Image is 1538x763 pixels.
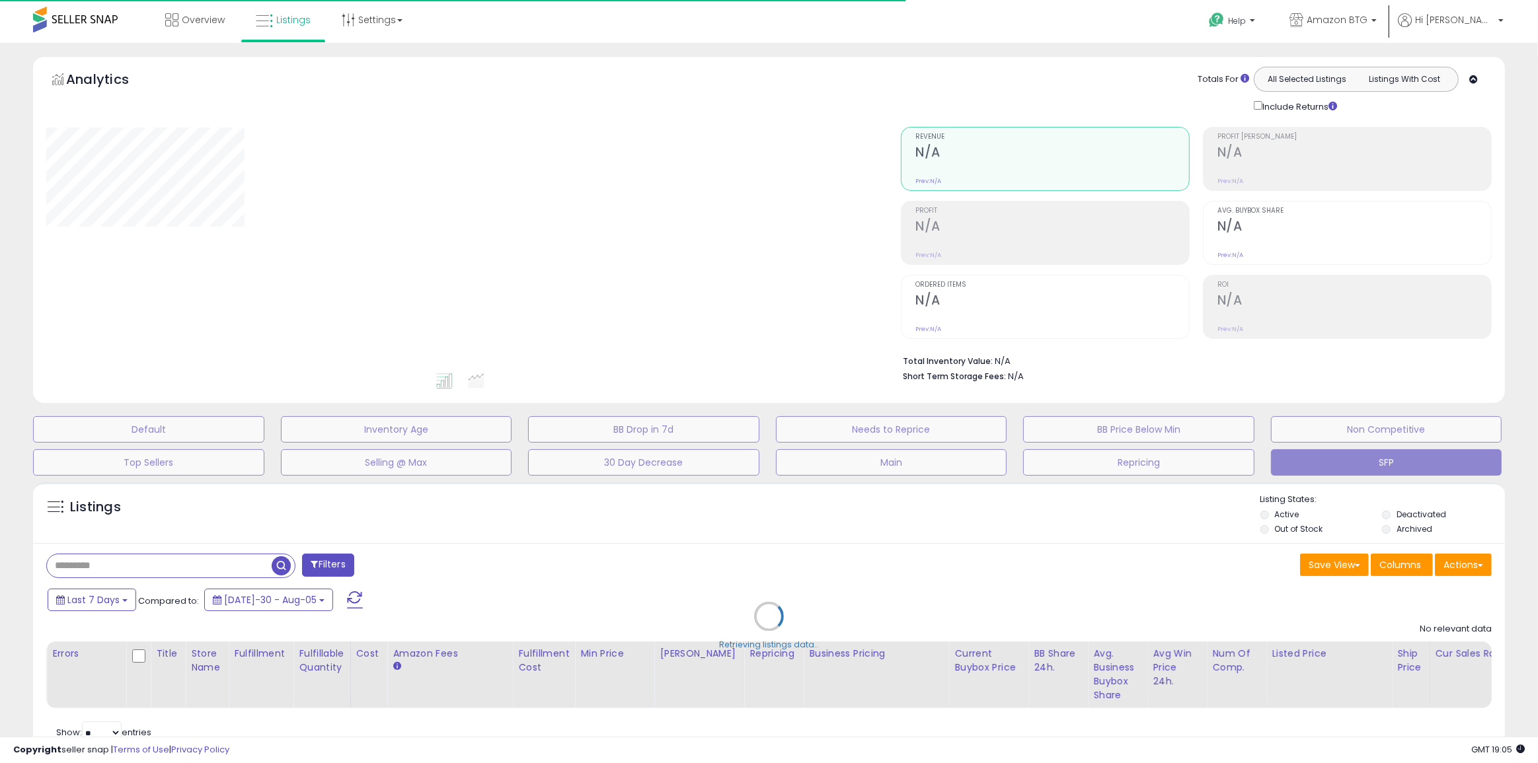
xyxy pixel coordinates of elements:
[1217,145,1491,163] h2: N/A
[1307,13,1367,26] span: Amazon BTG
[915,207,1189,215] span: Profit
[1356,71,1454,88] button: Listings With Cost
[528,416,759,443] button: BB Drop in 7d
[915,219,1189,236] h2: N/A
[66,70,155,92] h5: Analytics
[1228,15,1246,26] span: Help
[13,744,229,756] div: seller snap | |
[1271,449,1502,476] button: SFP
[1217,207,1491,215] span: Avg. Buybox Share
[915,251,941,259] small: Prev: N/A
[528,449,759,476] button: 30 Day Decrease
[1198,2,1268,43] a: Help
[915,281,1189,289] span: Ordered Items
[1244,98,1353,114] div: Include Returns
[915,293,1189,310] h2: N/A
[1217,177,1243,185] small: Prev: N/A
[1023,416,1254,443] button: BB Price Below Min
[720,639,819,651] div: Retrieving listings data..
[1258,71,1356,88] button: All Selected Listings
[1415,13,1494,26] span: Hi [PERSON_NAME]
[915,177,941,185] small: Prev: N/A
[1398,13,1504,43] a: Hi [PERSON_NAME]
[776,416,1007,443] button: Needs to Reprice
[1217,219,1491,236] h2: N/A
[1208,12,1225,28] i: Get Help
[13,743,61,756] strong: Copyright
[1271,416,1502,443] button: Non Competitive
[915,133,1189,141] span: Revenue
[903,371,1006,382] b: Short Term Storage Fees:
[915,145,1189,163] h2: N/A
[33,449,264,476] button: Top Sellers
[903,355,993,367] b: Total Inventory Value:
[1023,449,1254,476] button: Repricing
[776,449,1007,476] button: Main
[1198,73,1249,86] div: Totals For
[182,13,225,26] span: Overview
[281,449,512,476] button: Selling @ Max
[276,13,311,26] span: Listings
[1217,133,1491,141] span: Profit [PERSON_NAME]
[1217,251,1243,259] small: Prev: N/A
[915,325,941,333] small: Prev: N/A
[33,416,264,443] button: Default
[1217,325,1243,333] small: Prev: N/A
[1217,293,1491,310] h2: N/A
[1008,370,1024,382] span: N/A
[281,416,512,443] button: Inventory Age
[903,352,1482,368] li: N/A
[1217,281,1491,289] span: ROI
